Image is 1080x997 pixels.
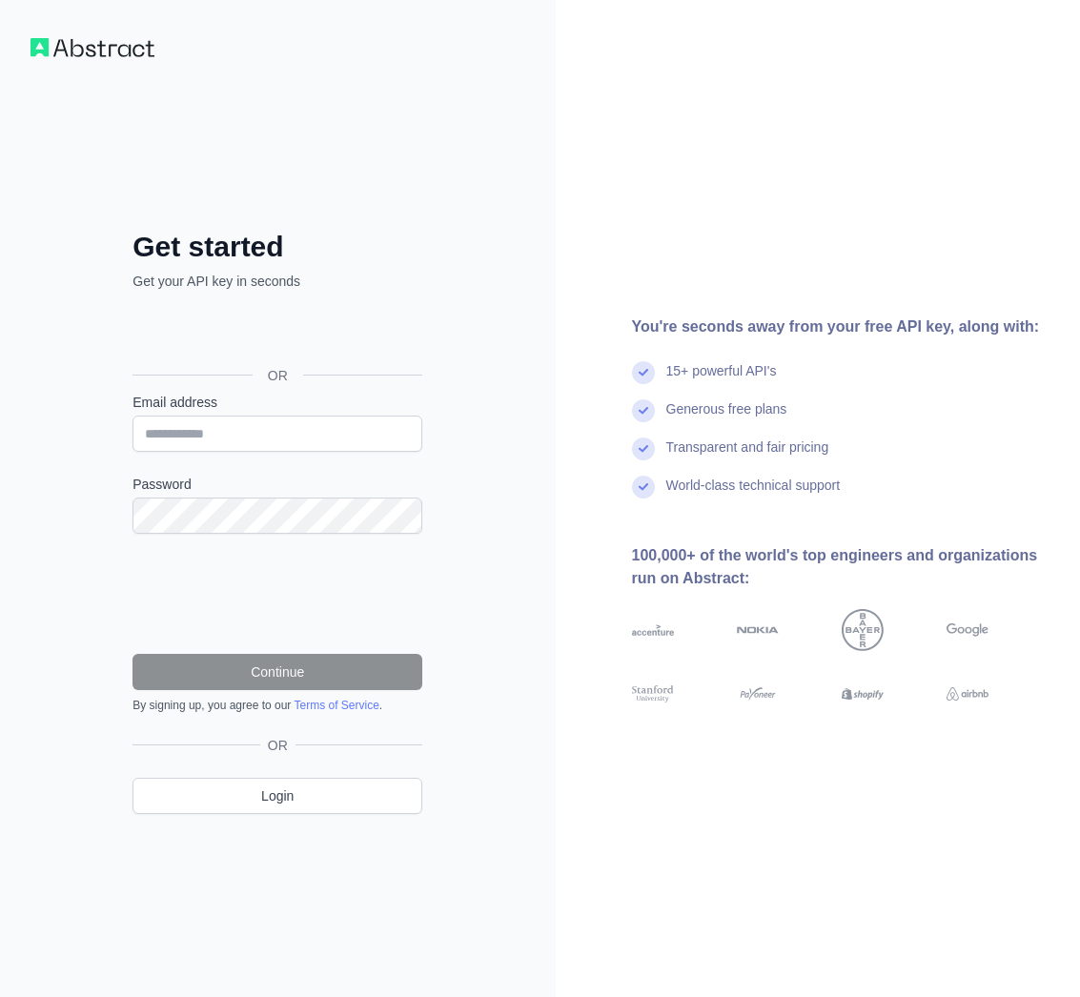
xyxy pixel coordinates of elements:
[132,393,422,412] label: Email address
[632,609,674,651] img: accenture
[632,476,655,498] img: check mark
[947,609,988,651] img: google
[31,38,154,57] img: Workflow
[666,399,787,437] div: Generous free plans
[123,312,428,354] iframe: Sign in with Google Button
[947,683,988,704] img: airbnb
[132,557,422,631] iframe: reCAPTCHA
[294,699,378,712] a: Terms of Service
[132,230,422,264] h2: Get started
[253,366,303,385] span: OR
[842,609,884,651] img: bayer
[132,778,422,814] a: Login
[842,683,884,704] img: shopify
[632,544,1050,590] div: 100,000+ of the world's top engineers and organizations run on Abstract:
[632,437,655,460] img: check mark
[632,683,674,704] img: stanford university
[666,476,841,514] div: World-class technical support
[132,654,422,690] button: Continue
[132,475,422,494] label: Password
[260,736,295,755] span: OR
[666,437,829,476] div: Transparent and fair pricing
[666,361,777,399] div: 15+ powerful API's
[632,315,1050,338] div: You're seconds away from your free API key, along with:
[632,361,655,384] img: check mark
[132,272,422,291] p: Get your API key in seconds
[737,609,779,651] img: nokia
[132,698,422,713] div: By signing up, you agree to our .
[737,683,779,704] img: payoneer
[632,399,655,422] img: check mark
